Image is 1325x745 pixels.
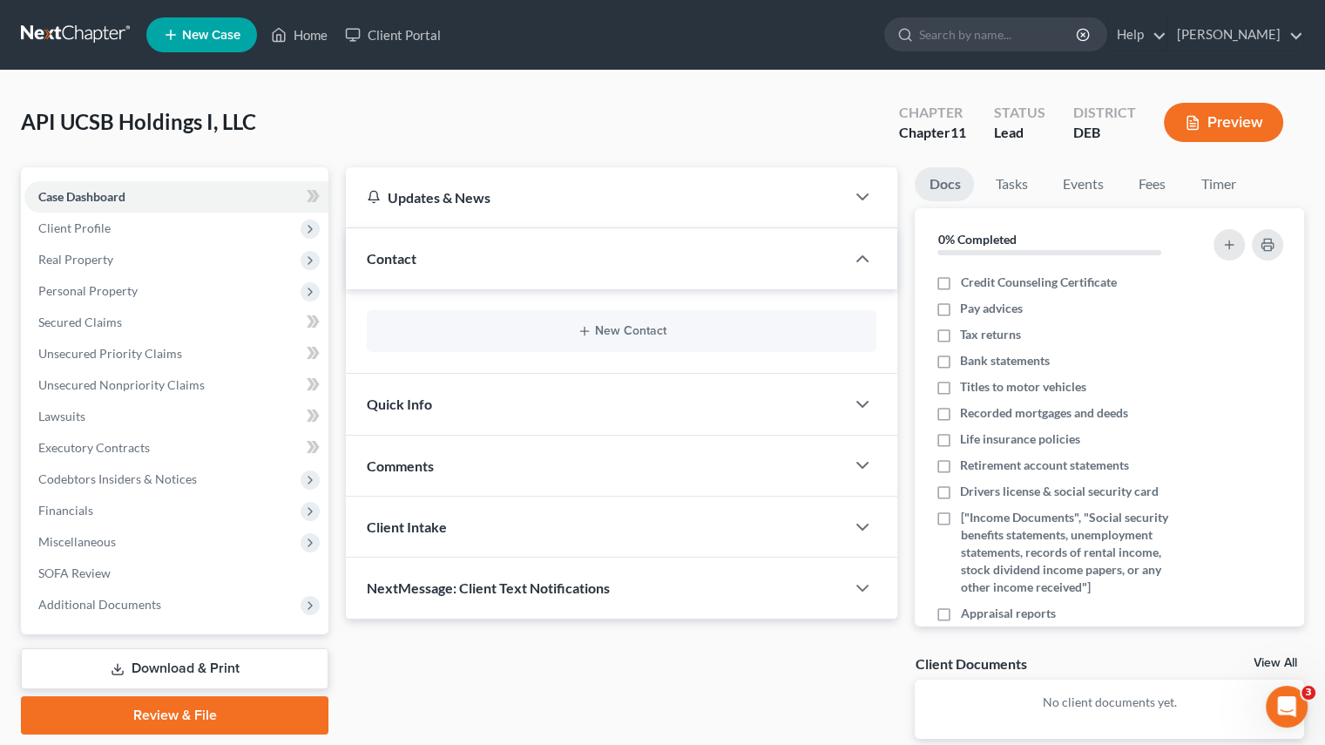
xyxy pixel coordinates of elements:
span: Tax returns [960,326,1021,343]
span: Unsecured Priority Claims [38,346,182,361]
a: Timer [1186,167,1249,201]
a: Client Portal [336,19,450,51]
span: SOFA Review [38,566,111,580]
a: View All [1254,657,1297,669]
div: District [1073,103,1136,123]
div: Chapter [899,103,966,123]
span: Client Profile [38,220,111,235]
a: Events [1048,167,1117,201]
span: Real Property [38,252,113,267]
a: Lawsuits [24,401,328,432]
span: Life insurance policies [960,430,1080,448]
a: SOFA Review [24,558,328,589]
span: Client Intake [367,518,447,535]
a: Unsecured Nonpriority Claims [24,369,328,401]
span: Quick Info [367,396,432,412]
strong: 0% Completed [937,232,1016,247]
div: Chapter [899,123,966,143]
span: Comments [367,457,434,474]
span: Retirement account statements [960,457,1129,474]
span: Contact [367,250,416,267]
div: Status [994,103,1045,123]
span: Case Dashboard [38,189,125,204]
a: Unsecured Priority Claims [24,338,328,369]
input: Search by name... [919,18,1078,51]
div: Updates & News [367,188,824,207]
a: [PERSON_NAME] [1168,19,1303,51]
a: Review & File [21,696,328,735]
div: DEB [1073,123,1136,143]
span: NextMessage: Client Text Notifications [367,579,610,596]
span: Appraisal reports [960,605,1055,622]
span: Credit Counseling Certificate [960,274,1116,291]
span: 11 [950,124,966,140]
a: Case Dashboard [24,181,328,213]
a: Tasks [981,167,1041,201]
span: Executory Contracts [38,440,150,455]
span: Pay advices [960,300,1023,317]
iframe: Intercom live chat [1266,686,1308,728]
div: Client Documents [915,654,1026,673]
a: Help [1108,19,1166,51]
div: Lead [994,123,1045,143]
a: Home [262,19,336,51]
p: No client documents yet. [929,694,1290,711]
span: API UCSB Holdings I, LLC [21,109,256,134]
span: Drivers license & social security card [960,483,1159,500]
span: Codebtors Insiders & Notices [38,471,197,486]
span: ["Income Documents", "Social security benefits statements, unemployment statements, records of re... [960,509,1192,596]
span: Financials [38,503,93,518]
span: Miscellaneous [38,534,116,549]
span: Recorded mortgages and deeds [960,404,1128,422]
a: Fees [1124,167,1180,201]
span: Bank statements [960,352,1050,369]
span: Lawsuits [38,409,85,423]
a: Executory Contracts [24,432,328,464]
a: Secured Claims [24,307,328,338]
span: Additional Documents [38,597,161,612]
span: New Case [182,29,240,42]
span: Unsecured Nonpriority Claims [38,377,205,392]
span: Personal Property [38,283,138,298]
button: New Contact [381,324,862,338]
a: Download & Print [21,648,328,689]
span: 3 [1301,686,1315,700]
button: Preview [1164,103,1283,142]
span: Secured Claims [38,315,122,329]
span: Titles to motor vehicles [960,378,1086,396]
a: Docs [915,167,974,201]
